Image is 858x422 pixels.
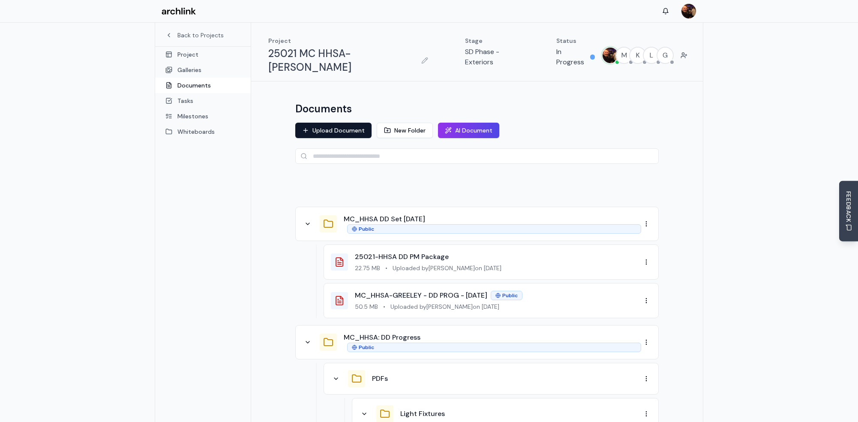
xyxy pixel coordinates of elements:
button: L [643,47,660,64]
div: MC_HHSA DD Set [DATE]Public [295,207,659,241]
img: MARC JONES [603,48,618,63]
h1: Documents [295,102,352,116]
p: Status [556,36,595,45]
a: Milestones [155,109,251,124]
a: Documents [155,78,251,93]
a: Galleries [155,62,251,78]
span: Uploaded by [PERSON_NAME] on [DATE] [393,264,501,272]
h1: 25021 MC HHSA-[PERSON_NAME] [268,47,415,74]
button: M [615,47,633,64]
button: K [629,47,646,64]
button: MC_HHSA: DD Progress [344,332,420,343]
button: PDFs [372,374,388,384]
span: G [657,48,673,63]
p: Stage [465,36,522,45]
img: MARC JONES [681,4,696,18]
button: Light Fixtures [400,409,445,419]
div: MC_HHSA-GREELEY - DD PROG - [DATE]Public50.5 MB•Uploaded by[PERSON_NAME]on [DATE] [324,283,659,318]
span: Public [359,226,374,232]
span: 50.5 MB [355,302,378,311]
a: Project [155,47,251,62]
p: Project [268,36,431,45]
button: G [657,47,674,64]
div: MC_HHSA: DD ProgressPublic [295,325,659,359]
button: Upload Document [295,123,372,138]
span: L [644,48,659,63]
button: Send Feedback [839,181,858,241]
p: In Progress [556,47,587,67]
span: K [630,48,645,63]
span: Public [502,292,518,299]
p: SD Phase - Exteriors [465,47,522,67]
span: Uploaded by [PERSON_NAME] on [DATE] [390,302,499,311]
button: New Folder [377,123,433,138]
span: • [385,264,387,272]
button: MARC JONES [602,47,619,64]
a: MC_HHSA-GREELEY - DD PROG - [DATE] [355,291,487,300]
button: AI Document [438,123,499,138]
span: M [616,48,632,63]
img: Archlink [162,8,196,15]
a: Whiteboards [155,124,251,139]
a: Back to Projects [165,31,240,39]
span: • [383,302,385,311]
span: FEEDBACK [844,191,853,223]
a: 25021-HHSA DD PM Package [355,252,449,261]
span: 22.75 MB [355,264,380,272]
a: Tasks [155,93,251,109]
span: Public [359,344,374,351]
div: PDFs [324,363,659,395]
button: MC_HHSA DD Set [DATE] [344,214,425,224]
div: 25021-HHSA DD PM Package22.75 MB•Uploaded by[PERSON_NAME]on [DATE] [324,244,659,280]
